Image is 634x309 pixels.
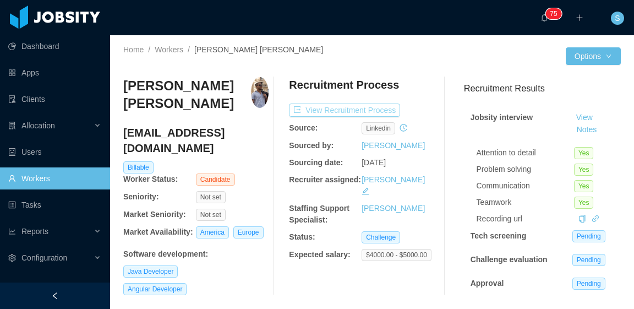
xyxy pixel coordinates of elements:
[251,77,269,108] img: 65d4cec1-42b9-47d6-bf19-45eb0efe9115.jpeg
[8,35,101,57] a: icon: pie-chartDashboard
[196,174,235,186] span: Candidate
[8,194,101,216] a: icon: profileTasks
[123,250,208,258] b: Software development :
[362,187,369,195] i: icon: edit
[362,175,425,184] a: [PERSON_NAME]
[554,8,558,19] p: 5
[471,279,504,288] strong: Approval
[8,141,101,163] a: icon: robotUsers
[477,197,574,208] div: Teamwork
[574,197,594,209] span: Yes
[471,231,527,240] strong: Tech screening
[289,104,400,117] button: icon: exportView Recruitment Process
[196,191,226,203] span: Not set
[566,47,621,65] button: Optionsicon: down
[123,45,144,54] a: Home
[289,250,350,259] b: Expected salary:
[464,82,621,95] h3: Recruitment Results
[574,147,594,159] span: Yes
[477,213,574,225] div: Recording url
[550,8,554,19] p: 7
[123,227,193,236] b: Market Availability:
[578,213,586,225] div: Copy
[123,283,187,295] span: Angular Developer
[615,12,620,25] span: S
[194,45,323,54] span: [PERSON_NAME] [PERSON_NAME]
[123,210,186,219] b: Market Seniority:
[123,125,269,156] h4: [EMAIL_ADDRESS][DOMAIN_NAME]
[289,232,315,241] b: Status:
[540,14,548,21] i: icon: bell
[576,14,583,21] i: icon: plus
[545,8,561,19] sup: 75
[362,249,431,261] span: $4000.00 - $5000.00
[8,62,101,84] a: icon: appstoreApps
[572,113,597,122] a: View
[289,123,318,132] b: Source:
[196,226,229,238] span: America
[572,254,605,266] span: Pending
[289,158,343,167] b: Sourcing date:
[471,113,533,122] strong: Jobsity interview
[362,141,425,150] a: [PERSON_NAME]
[477,164,574,175] div: Problem solving
[155,45,183,54] a: Workers
[8,254,16,262] i: icon: setting
[188,45,190,54] span: /
[8,88,101,110] a: icon: auditClients
[362,122,395,134] span: linkedin
[471,255,548,264] strong: Challenge evaluation
[8,122,16,129] i: icon: solution
[123,175,178,183] b: Worker Status:
[289,77,399,93] h4: Recruitment Process
[400,124,407,132] i: icon: history
[148,45,150,54] span: /
[592,214,599,223] a: icon: link
[572,278,605,290] span: Pending
[123,265,178,278] span: Java Developer
[574,180,594,192] span: Yes
[8,167,101,189] a: icon: userWorkers
[578,215,586,223] i: icon: copy
[21,253,67,262] span: Configuration
[289,175,361,184] b: Recruiter assigned:
[572,230,605,242] span: Pending
[123,77,251,113] h3: [PERSON_NAME] [PERSON_NAME]
[362,204,425,213] a: [PERSON_NAME]
[592,215,599,223] i: icon: link
[289,204,349,224] b: Staffing Support Specialist:
[123,161,154,174] span: Billable
[477,180,574,192] div: Communication
[362,231,400,243] span: Challenge
[123,192,159,201] b: Seniority:
[574,164,594,176] span: Yes
[21,121,55,130] span: Allocation
[21,227,48,236] span: Reports
[572,123,602,137] button: Notes
[362,158,386,167] span: [DATE]
[289,141,334,150] b: Sourced by:
[477,147,574,159] div: Attention to detail
[196,209,226,221] span: Not set
[8,227,16,235] i: icon: line-chart
[233,226,264,238] span: Europe
[289,106,400,115] a: icon: exportView Recruitment Process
